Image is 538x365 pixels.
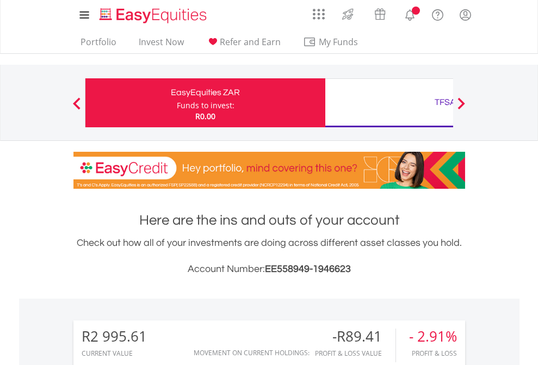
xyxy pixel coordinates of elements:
a: My Profile [452,3,479,27]
a: Vouchers [364,3,396,23]
span: EE558949-1946623 [265,264,351,274]
a: Home page [95,3,211,24]
a: Notifications [396,3,424,24]
img: vouchers-v2.svg [371,5,389,23]
img: grid-menu-icon.svg [313,8,325,20]
button: Previous [66,103,88,114]
div: Movement on Current Holdings: [194,349,310,356]
a: Portfolio [76,36,121,53]
div: -R89.41 [315,329,395,344]
a: Invest Now [134,36,188,53]
h1: Here are the ins and outs of your account [73,211,465,230]
div: Profit & Loss Value [315,350,395,357]
h3: Account Number: [73,262,465,277]
span: R0.00 [195,111,215,121]
div: Check out how all of your investments are doing across different asset classes you hold. [73,236,465,277]
img: EasyCredit Promotion Banner [73,152,465,189]
img: thrive-v2.svg [339,5,357,23]
a: FAQ's and Support [424,3,452,24]
div: R2 995.61 [82,329,147,344]
div: EasyEquities ZAR [92,85,319,100]
a: Refer and Earn [202,36,285,53]
span: Refer and Earn [220,36,281,48]
div: - 2.91% [409,329,457,344]
div: Funds to invest: [177,100,234,111]
img: EasyEquities_Logo.png [97,7,211,24]
button: Next [450,103,472,114]
div: Profit & Loss [409,350,457,357]
a: AppsGrid [306,3,332,20]
div: CURRENT VALUE [82,350,147,357]
span: My Funds [303,35,374,49]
